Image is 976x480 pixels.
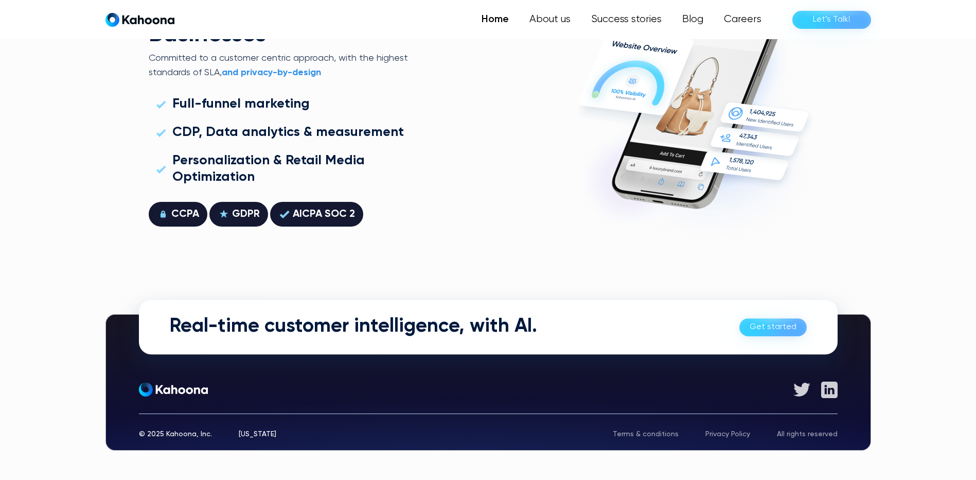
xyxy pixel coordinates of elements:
[172,153,404,185] div: Personalization & Retail Media Optimization
[672,9,714,30] a: Blog
[792,11,871,29] a: Let’s Talk!
[613,431,679,438] a: Terms & conditions
[171,206,199,222] div: CCPA
[813,11,850,28] div: Let’s Talk!
[232,206,260,222] div: GDPR
[172,125,404,141] div: CDP, Data analytics & measurement
[222,68,321,77] strong: and privacy-by-design
[581,9,672,30] a: Success stories
[170,315,537,339] h2: Real-time customer intelligence, with AI.
[149,52,411,80] p: Committed to a customer centric approach, with the highest standards of SLA,
[239,431,276,438] div: [US_STATE]
[471,9,519,30] a: Home
[172,96,310,112] div: Full-funnel marketing
[139,431,212,438] div: © 2025 Kahoona, Inc.
[519,9,581,30] a: About us
[293,206,355,222] div: AICPA SOC 2
[714,9,772,30] a: Careers
[105,12,174,27] a: home
[705,431,750,438] a: Privacy Policy
[739,318,807,336] a: Get started
[777,431,838,438] div: All rights reserved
